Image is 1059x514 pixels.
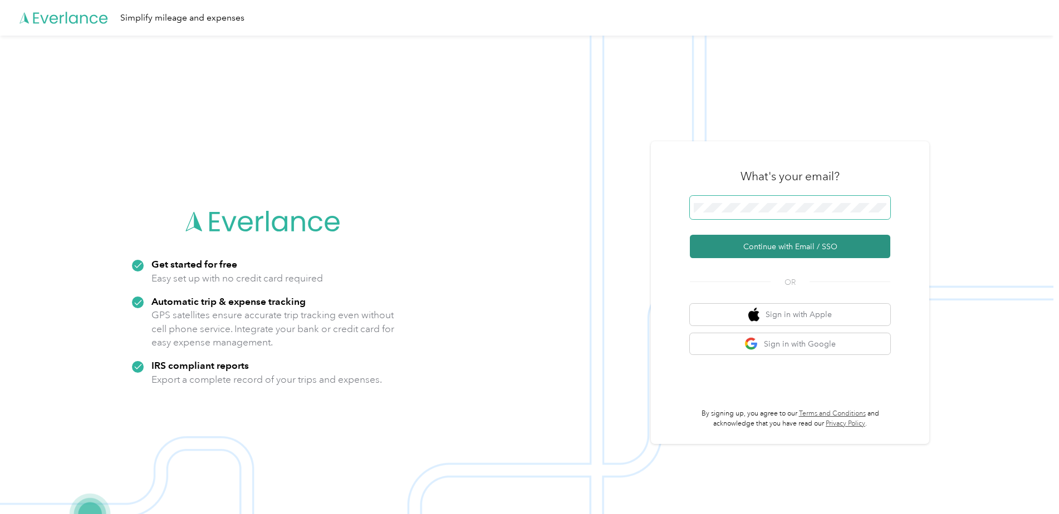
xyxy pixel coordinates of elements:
[151,271,323,285] p: Easy set up with no credit card required
[741,169,840,184] h3: What's your email?
[120,11,244,25] div: Simplify mileage and expenses
[799,409,866,418] a: Terms and Conditions
[771,276,810,288] span: OR
[744,337,758,351] img: google logo
[151,308,395,349] p: GPS satellites ensure accurate trip tracking even without cell phone service. Integrate your bank...
[690,333,890,355] button: google logoSign in with Google
[151,359,249,371] strong: IRS compliant reports
[690,235,890,258] button: Continue with Email / SSO
[690,304,890,325] button: apple logoSign in with Apple
[826,419,865,428] a: Privacy Policy
[151,373,382,387] p: Export a complete record of your trips and expenses.
[151,295,306,307] strong: Automatic trip & expense tracking
[151,258,237,270] strong: Get started for free
[690,409,890,428] p: By signing up, you agree to our and acknowledge that you have read our .
[748,308,759,322] img: apple logo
